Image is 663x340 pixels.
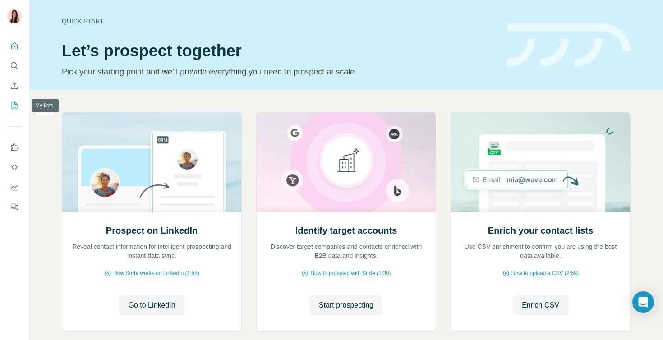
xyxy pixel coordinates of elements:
[7,179,22,195] button: Dashboard
[7,139,22,156] button: Use Surfe on LinkedIn
[7,199,22,215] button: Feedback
[106,224,198,237] h2: Prospect on LinkedIn
[128,300,175,311] span: Go to LinkedIn
[310,295,382,315] button: Start prospecting
[295,224,397,237] h2: Identify target accounts
[511,269,579,277] span: How to upload a CSV (2:59)
[488,224,593,237] h2: Enrich your contact lists
[522,300,559,311] span: Enrich CSV
[62,65,497,78] p: Pick your starting point and we’ll provide everything you need to prospect at scale.
[62,42,497,60] h1: Let’s prospect together
[319,300,373,311] span: Start prospecting
[460,242,621,260] p: Use CSV enrichment to confirm you are using the best data available.
[7,78,22,94] button: Enrich CSV
[62,112,242,212] img: Prospect on LinkedIn
[256,112,436,212] img: Identify target accounts
[71,242,232,260] p: Reveal contact information for intelligent prospecting and instant data sync.
[7,97,22,114] button: My lists
[7,58,22,74] button: Search
[7,159,22,175] button: Use Surfe API
[513,295,568,315] button: Enrich CSV
[507,23,631,67] img: banner
[632,291,654,313] div: Open Intercom Messenger
[119,295,184,315] button: Go to LinkedIn
[113,269,199,277] span: How Surfe works on LinkedIn (1:58)
[451,112,631,212] img: Enrich your contact lists
[310,269,391,277] span: How to prospect with Surfe (1:30)
[7,9,22,23] img: Avatar
[62,17,497,26] div: Quick start
[266,242,427,260] p: Discover target companies and contacts enriched with B2B data and insights.
[7,38,22,54] button: Quick start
